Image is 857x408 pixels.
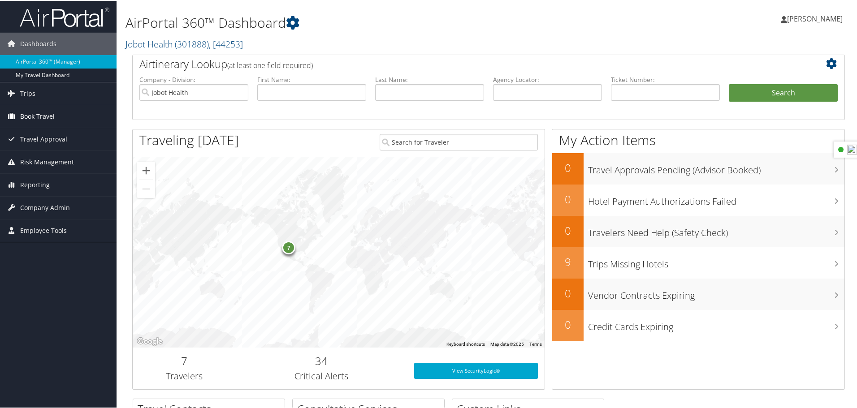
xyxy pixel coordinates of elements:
[787,13,843,23] span: [PERSON_NAME]
[380,133,538,150] input: Search for Traveler
[611,74,720,83] label: Ticket Number:
[139,352,229,368] h2: 7
[552,278,844,309] a: 0Vendor Contracts Expiring
[139,369,229,382] h3: Travelers
[781,4,852,31] a: [PERSON_NAME]
[552,253,584,269] h2: 9
[20,150,74,172] span: Risk Management
[552,309,844,340] a: 0Credit Cards Expiring
[552,191,584,206] h2: 0
[137,179,155,197] button: Zoom out
[493,74,602,83] label: Agency Locator:
[552,215,844,246] a: 0Travelers Need Help (Safety Check)
[20,219,67,241] span: Employee Tools
[135,335,164,347] a: Open this area in Google Maps (opens a new window)
[446,340,485,347] button: Keyboard shortcuts
[20,32,56,54] span: Dashboards
[137,161,155,179] button: Zoom in
[135,335,164,347] img: Google
[20,82,35,104] span: Trips
[126,37,243,49] a: Jobot Health
[729,83,838,101] button: Search
[282,240,295,253] div: 7
[588,159,844,176] h3: Travel Approvals Pending (Advisor Booked)
[552,285,584,300] h2: 0
[588,315,844,332] h3: Credit Cards Expiring
[588,253,844,270] h3: Trips Missing Hotels
[20,104,55,127] span: Book Travel
[588,221,844,238] h3: Travelers Need Help (Safety Check)
[588,284,844,301] h3: Vendor Contracts Expiring
[552,159,584,175] h2: 0
[490,341,524,346] span: Map data ©2025
[20,127,67,150] span: Travel Approval
[242,369,401,382] h3: Critical Alerts
[139,56,779,71] h2: Airtinerary Lookup
[257,74,366,83] label: First Name:
[209,37,243,49] span: , [ 44253 ]
[20,173,50,195] span: Reporting
[552,184,844,215] a: 0Hotel Payment Authorizations Failed
[552,130,844,149] h1: My Action Items
[139,74,248,83] label: Company - Division:
[227,60,313,69] span: (at least one field required)
[139,130,239,149] h1: Traveling [DATE]
[552,222,584,237] h2: 0
[552,316,584,331] h2: 0
[175,37,209,49] span: ( 301888 )
[552,246,844,278] a: 9Trips Missing Hotels
[20,6,109,27] img: airportal-logo.png
[242,352,401,368] h2: 34
[529,341,542,346] a: Terms (opens in new tab)
[588,190,844,207] h3: Hotel Payment Authorizations Failed
[126,13,610,31] h1: AirPortal 360™ Dashboard
[552,152,844,184] a: 0Travel Approvals Pending (Advisor Booked)
[20,196,70,218] span: Company Admin
[414,362,538,378] a: View SecurityLogic®
[375,74,484,83] label: Last Name:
